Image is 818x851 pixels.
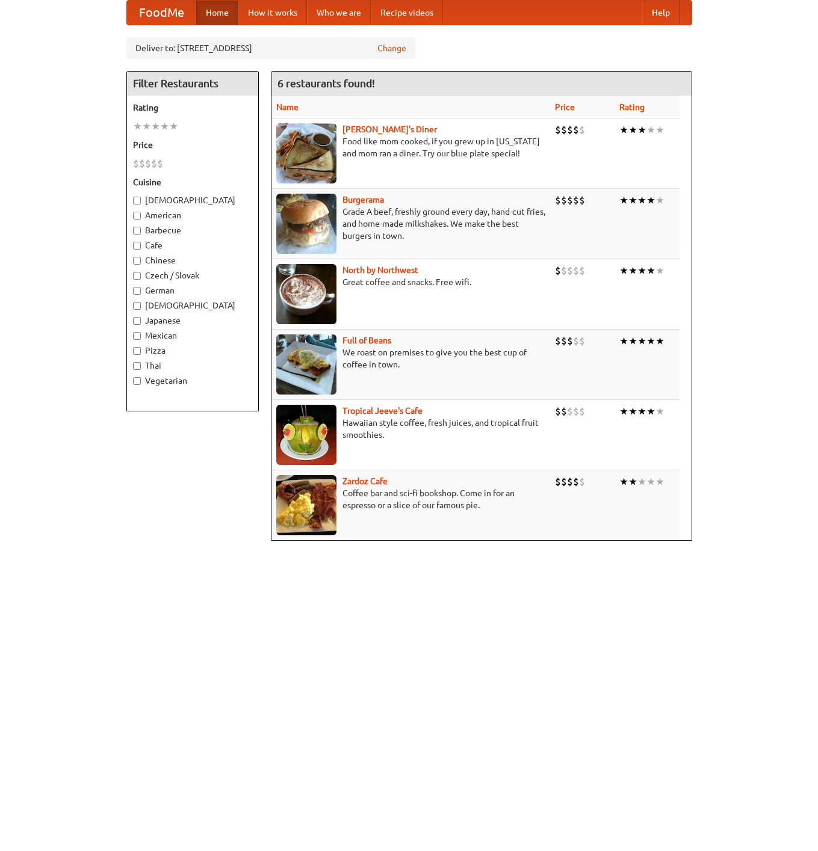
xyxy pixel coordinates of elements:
[126,37,415,59] div: Deliver to: [STREET_ADDRESS]
[133,332,141,340] input: Mexican
[276,487,545,511] p: Coffee bar and sci-fi bookshop. Come in for an espresso or a slice of our famous pie.
[157,157,163,170] li: $
[276,405,336,465] img: jeeves.jpg
[561,123,567,137] li: $
[637,475,646,488] li: ★
[573,194,579,207] li: $
[619,102,645,112] a: Rating
[637,194,646,207] li: ★
[151,120,160,133] li: ★
[133,224,252,236] label: Barbecue
[276,475,336,535] img: zardoz.jpg
[276,102,299,112] a: Name
[276,194,336,254] img: burgerama.jpg
[342,124,437,134] b: [PERSON_NAME]'s Diner
[628,475,637,488] li: ★
[342,195,384,204] a: Burgerama
[555,264,561,277] li: $
[619,264,628,277] li: ★
[133,284,252,296] label: German
[133,194,252,206] label: [DEMOGRAPHIC_DATA]
[567,194,573,207] li: $
[573,123,579,137] li: $
[655,475,665,488] li: ★
[151,157,157,170] li: $
[579,123,585,137] li: $
[277,78,375,89] ng-pluralize: 6 restaurants found!
[133,157,139,170] li: $
[169,120,178,133] li: ★
[133,139,252,151] h5: Price
[142,120,151,133] li: ★
[655,264,665,277] li: ★
[628,334,637,348] li: ★
[573,264,579,277] li: $
[555,194,561,207] li: $
[276,276,545,288] p: Great coffee and snacks. Free wifi.
[139,157,145,170] li: $
[377,42,406,54] a: Change
[133,239,252,251] label: Cafe
[276,264,336,324] img: north.jpg
[567,264,573,277] li: $
[555,123,561,137] li: $
[133,345,252,357] label: Pizza
[619,405,628,418] li: ★
[342,476,388,486] a: Zardoz Cafe
[573,405,579,418] li: $
[646,194,655,207] li: ★
[133,227,141,235] input: Barbecue
[628,264,637,277] li: ★
[573,475,579,488] li: $
[145,157,151,170] li: $
[133,102,252,114] h5: Rating
[561,264,567,277] li: $
[133,315,252,327] label: Japanese
[127,1,196,25] a: FoodMe
[133,269,252,281] label: Czech / Slovak
[133,300,252,312] label: [DEMOGRAPHIC_DATA]
[276,135,545,159] p: Food like mom cooked, if you grew up in [US_STATE] and mom ran a diner. Try our blue plate special!
[579,264,585,277] li: $
[371,1,443,25] a: Recipe videos
[619,334,628,348] li: ★
[637,123,646,137] li: ★
[133,242,141,250] input: Cafe
[133,176,252,188] h5: Cuisine
[133,302,141,310] input: [DEMOGRAPHIC_DATA]
[628,194,637,207] li: ★
[579,405,585,418] li: $
[579,475,585,488] li: $
[133,257,141,265] input: Chinese
[342,265,418,275] a: North by Northwest
[133,212,141,220] input: American
[619,475,628,488] li: ★
[133,120,142,133] li: ★
[342,336,391,345] a: Full of Beans
[655,194,665,207] li: ★
[655,123,665,137] li: ★
[133,347,141,355] input: Pizza
[555,405,561,418] li: $
[307,1,371,25] a: Who we are
[555,334,561,348] li: $
[561,475,567,488] li: $
[133,330,252,342] label: Mexican
[133,375,252,387] label: Vegetarian
[342,406,423,416] a: Tropical Jeeve's Cafe
[276,206,545,242] p: Grade A beef, freshly ground every day, hand-cut fries, and home-made milkshakes. We make the bes...
[567,123,573,137] li: $
[637,334,646,348] li: ★
[561,194,567,207] li: $
[561,334,567,348] li: $
[619,123,628,137] li: ★
[133,254,252,266] label: Chinese
[579,194,585,207] li: $
[276,417,545,441] p: Hawaiian style coffee, fresh juices, and tropical fruit smoothies.
[567,334,573,348] li: $
[646,334,655,348] li: ★
[573,334,579,348] li: $
[133,209,252,221] label: American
